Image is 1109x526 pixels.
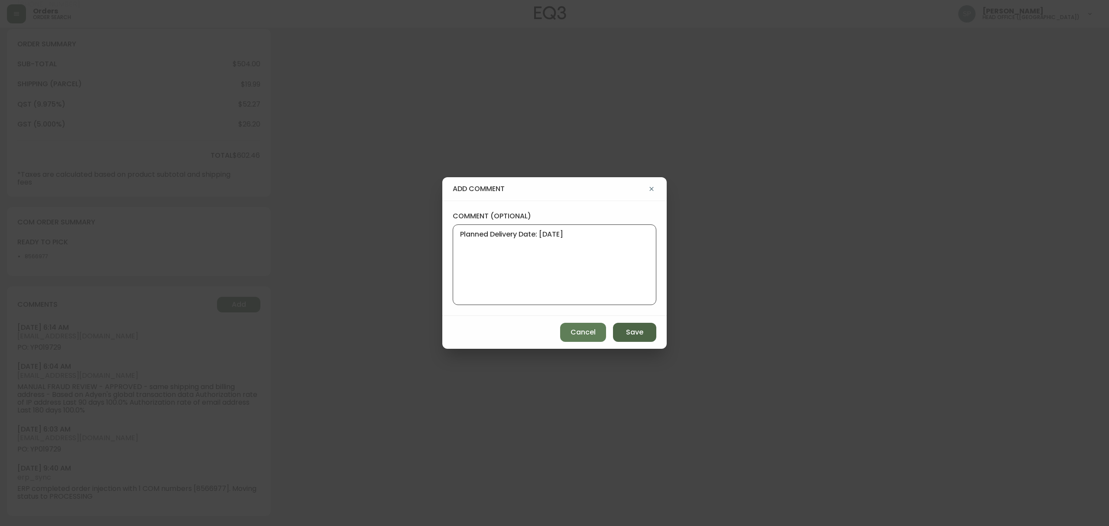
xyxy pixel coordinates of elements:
label: comment (optional) [453,211,656,221]
span: Save [626,328,643,337]
h4: add comment [453,184,647,194]
span: Cancel [571,328,596,337]
button: Cancel [560,323,606,342]
textarea: Planned Delivery Date: [DATE] [460,230,649,299]
button: Save [613,323,656,342]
